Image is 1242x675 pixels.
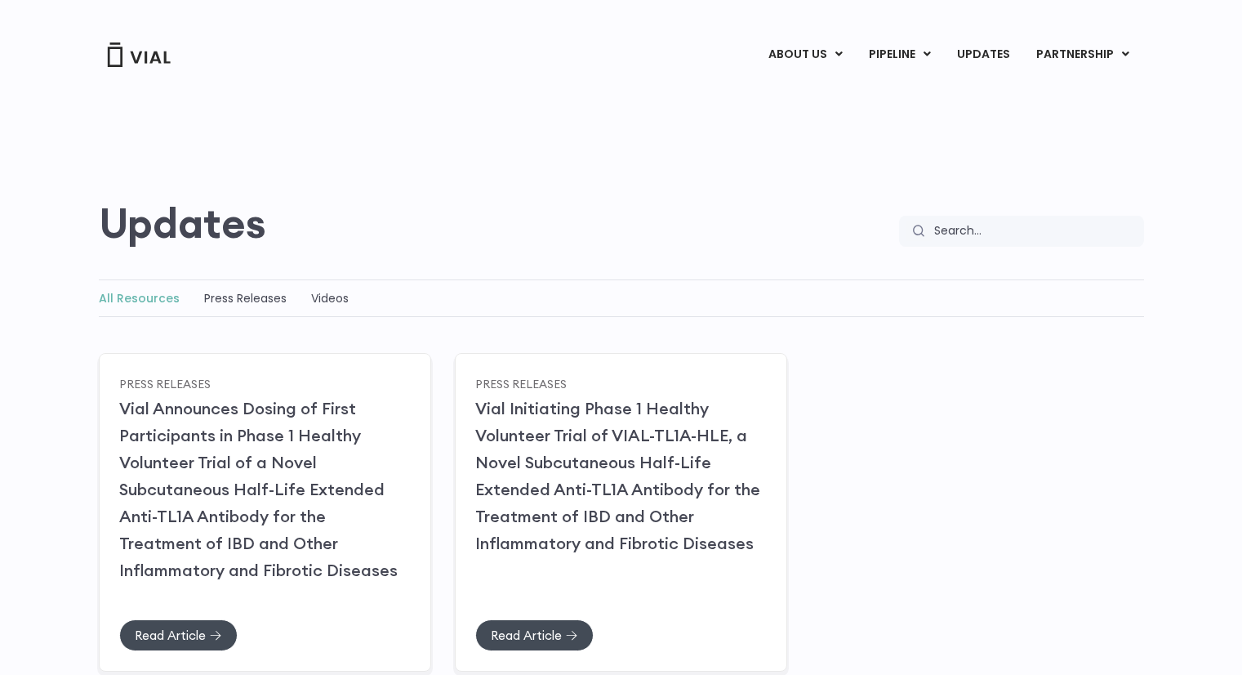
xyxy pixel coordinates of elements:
img: Vial Logo [106,42,171,67]
a: All Resources [99,290,180,306]
a: PARTNERSHIPMenu Toggle [1023,41,1142,69]
a: Read Article [475,619,594,651]
a: Videos [311,290,349,306]
a: Press Releases [475,376,567,391]
span: Read Article [491,629,562,641]
a: Press Releases [204,290,287,306]
input: Search... [924,216,1144,247]
a: Press Releases [119,376,211,391]
a: ABOUT USMenu Toggle [755,41,855,69]
a: Vial Initiating Phase 1 Healthy Volunteer Trial of VIAL-TL1A-HLE, a Novel Subcutaneous Half-Life ... [475,398,760,553]
h2: Updates [99,199,266,247]
a: Read Article [119,619,238,651]
a: Vial Announces Dosing of First Participants in Phase 1 Healthy Volunteer Trial of a Novel Subcuta... [119,398,398,580]
a: UPDATES [944,41,1022,69]
a: PIPELINEMenu Toggle [856,41,943,69]
span: Read Article [135,629,206,641]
